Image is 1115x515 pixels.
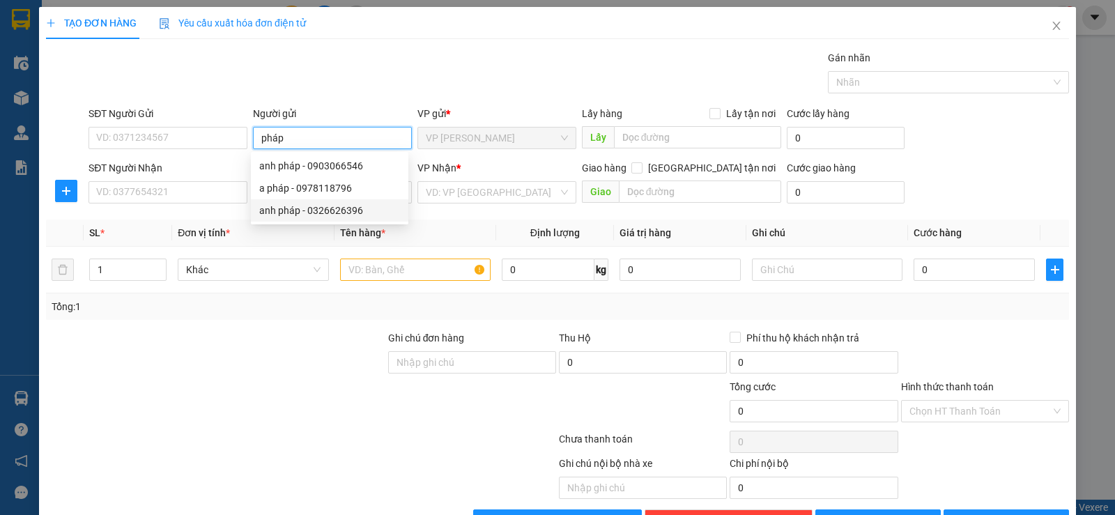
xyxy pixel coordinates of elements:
[1046,259,1063,281] button: plus
[417,106,576,121] div: VP gửi
[251,155,408,177] div: anh pháp - 0903066546
[787,108,849,119] label: Cước lấy hàng
[619,180,782,203] input: Dọc đường
[56,185,77,197] span: plus
[620,227,671,238] span: Giá trị hàng
[186,259,320,280] span: Khác
[253,106,412,121] div: Người gửi
[614,126,782,148] input: Dọc đường
[752,259,902,281] input: Ghi Chú
[388,351,556,374] input: Ghi chú đơn hàng
[1047,264,1063,275] span: plus
[89,160,247,176] div: SĐT Người Nhận
[582,126,614,148] span: Lấy
[557,431,728,456] div: Chưa thanh toán
[530,227,580,238] span: Định lượng
[159,18,170,29] img: icon
[746,220,908,247] th: Ghi chú
[559,332,591,344] span: Thu Hộ
[787,162,856,174] label: Cước giao hàng
[582,108,622,119] span: Lấy hàng
[251,199,408,222] div: anh pháp - 0326626396
[55,180,77,202] button: plus
[787,127,905,149] input: Cước lấy hàng
[340,259,491,281] input: VD: Bàn, Ghế
[251,177,408,199] div: a pháp - 0978118796
[259,180,400,196] div: a pháp - 0978118796
[89,227,100,238] span: SL
[426,128,568,148] span: VP Hà Huy Tập
[89,106,247,121] div: SĐT Người Gửi
[828,52,870,63] label: Gán nhãn
[1051,20,1062,31] span: close
[721,106,781,121] span: Lấy tận nơi
[1037,7,1076,46] button: Close
[259,158,400,174] div: anh pháp - 0903066546
[46,18,56,28] span: plus
[730,381,776,392] span: Tổng cước
[787,181,905,203] input: Cước giao hàng
[643,160,781,176] span: [GEOGRAPHIC_DATA] tận nơi
[178,227,230,238] span: Đơn vị tính
[914,227,962,238] span: Cước hàng
[340,227,385,238] span: Tên hàng
[388,332,465,344] label: Ghi chú đơn hàng
[741,330,865,346] span: Phí thu hộ khách nhận trả
[259,203,400,218] div: anh pháp - 0326626396
[159,17,306,29] span: Yêu cầu xuất hóa đơn điện tử
[559,477,727,499] input: Nhập ghi chú
[901,381,994,392] label: Hình thức thanh toán
[582,162,626,174] span: Giao hàng
[46,17,137,29] span: TẠO ĐƠN HÀNG
[52,259,74,281] button: delete
[620,259,741,281] input: 0
[417,162,456,174] span: VP Nhận
[52,299,431,314] div: Tổng: 1
[594,259,608,281] span: kg
[730,456,898,477] div: Chi phí nội bộ
[582,180,619,203] span: Giao
[559,456,727,477] div: Ghi chú nội bộ nhà xe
